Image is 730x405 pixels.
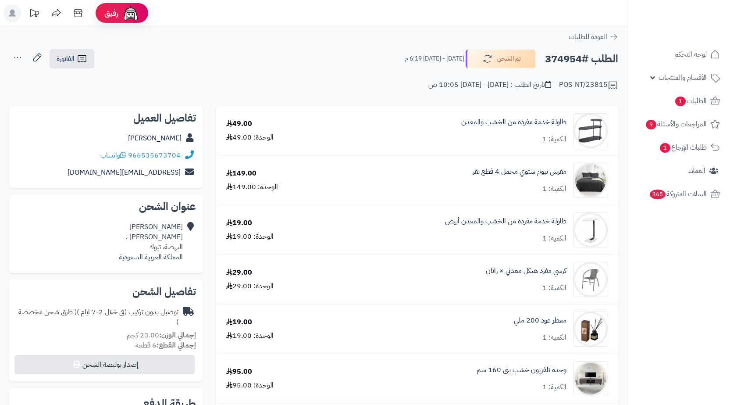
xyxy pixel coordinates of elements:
div: الكمية: 1 [542,382,566,392]
div: الوحدة: 19.00 [226,232,274,242]
span: الأقسام والمنتجات [659,72,707,84]
div: الكمية: 1 [542,283,566,293]
div: الكمية: 1 [542,233,566,244]
img: 1716217096-110108010168-90x90.jpg [573,113,608,148]
img: ai-face.png [122,4,139,22]
div: الوحدة: 95.00 [226,380,274,391]
img: 1735575541-110108010255-90x90.jpg [573,212,608,247]
div: 149.00 [226,168,256,179]
a: [PERSON_NAME] [128,133,182,143]
div: الكمية: 1 [542,184,566,194]
a: كرسي مفرد هيكل معدني × راتان [486,266,566,276]
h2: تفاصيل الشحن [16,287,196,297]
div: الوحدة: 49.00 [226,133,274,143]
div: الكمية: 1 [542,134,566,144]
a: طلبات الإرجاع1 [633,137,725,158]
strong: إجمالي الوزن: [159,330,196,340]
span: الفاتورة [57,54,75,64]
span: المراجعات والأسئلة [645,118,707,130]
span: 1 [675,96,686,107]
a: السلات المتروكة365 [633,183,725,204]
a: العملاء [633,160,725,181]
span: 1 [659,143,671,153]
a: مفرش نيوم شتوي مخمل 4 قطع نفر [473,167,566,177]
a: طاولة خدمة مفردة من الخشب والمعدن أبيض [445,216,566,226]
a: لوحة التحكم [633,44,725,65]
span: العودة للطلبات [569,32,607,42]
a: وحدة تلفزيون خشب بني 160 سم [477,365,566,375]
span: ( طرق شحن مخصصة ) [18,307,178,327]
span: 365 [649,189,666,200]
h2: الطلب #374954 [545,50,618,68]
a: معطر عود 200 ملي [514,315,566,326]
small: 6 قطعة [135,340,196,351]
span: الطلبات [674,95,707,107]
img: 1736602175-110102090207-90x90.jpg [573,262,608,297]
button: إصدار بوليصة الشحن [14,355,195,374]
span: لوحة التحكم [674,48,707,61]
div: الوحدة: 149.00 [226,182,278,192]
a: تحديثات المنصة [23,4,45,24]
span: طلبات الإرجاع [659,141,707,154]
strong: إجمالي القطع: [157,340,196,351]
div: الوحدة: 29.00 [226,281,274,291]
small: 23.00 كجم [127,330,196,340]
a: الطلبات1 [633,90,725,111]
a: العودة للطلبات [569,32,618,42]
div: 19.00 [226,317,252,327]
button: تم الشحن [466,50,536,68]
a: واتساب [100,150,126,161]
img: logo-2.png [670,7,722,25]
div: 49.00 [226,119,252,129]
div: 19.00 [226,218,252,228]
span: العملاء [688,165,705,177]
img: 1750491430-220601011445-90x90.jpg [573,361,608,396]
small: [DATE] - [DATE] 6:19 م [405,54,464,63]
div: الوحدة: 19.00 [226,331,274,341]
div: 29.00 [226,268,252,278]
a: [EMAIL_ADDRESS][DOMAIN_NAME] [68,167,181,178]
a: الفاتورة [50,49,94,68]
img: 1734448631-110201020119-90x90.jpg [573,163,608,198]
div: POS-NT/23815 [559,80,618,90]
div: [PERSON_NAME] [PERSON_NAME] ، النهضة، تبوك المملكة العربية السعودية [119,222,183,262]
div: 95.00 [226,367,252,377]
div: الكمية: 1 [542,333,566,343]
a: المراجعات والأسئلة9 [633,114,725,135]
span: 9 [645,119,657,130]
div: توصيل بدون تركيب (في خلال 2-7 ايام ) [16,307,178,327]
span: السلات المتروكة [649,188,707,200]
a: طاولة خدمة مفردة من الخشب والمعدن [461,117,566,127]
span: رفيق [104,8,118,18]
img: 1740225669-110316010084-90x90.jpg [573,312,608,347]
div: تاريخ الطلب : [DATE] - [DATE] 10:05 ص [428,80,551,90]
a: 966535673704 [128,150,181,161]
h2: عنوان الشحن [16,201,196,212]
h2: تفاصيل العميل [16,113,196,123]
